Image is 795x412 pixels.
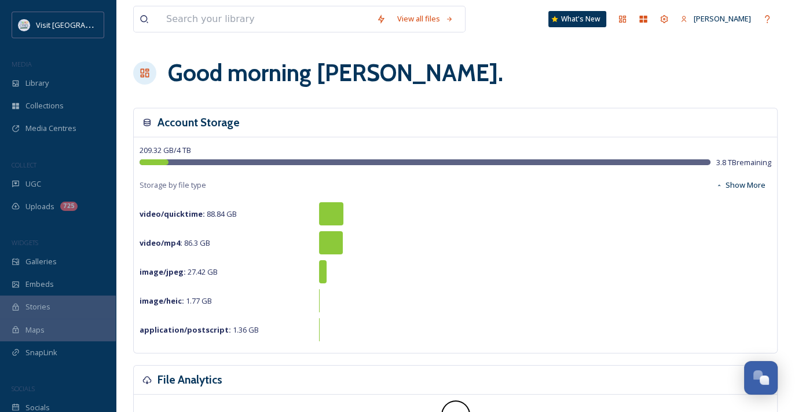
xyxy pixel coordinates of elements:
[140,238,182,248] strong: video/mp4 :
[140,180,206,191] span: Storage by file type
[160,6,371,32] input: Search your library
[25,347,57,358] span: SnapLink
[25,325,45,336] span: Maps
[140,209,237,219] span: 88.84 GB
[25,100,64,111] span: Collections
[157,371,222,388] h3: File Analytics
[12,161,36,169] span: COLLECT
[140,325,259,335] span: 1.36 GB
[12,60,32,68] span: MEDIA
[140,325,231,335] strong: application/postscript :
[60,202,78,211] div: 725
[140,238,210,248] span: 86.3 GB
[694,13,751,24] span: [PERSON_NAME]
[168,56,503,90] h1: Good morning [PERSON_NAME] .
[25,279,54,290] span: Embeds
[716,157,771,168] span: 3.8 TB remaining
[25,123,76,134] span: Media Centres
[25,178,41,189] span: UGC
[140,267,186,277] strong: image/jpeg :
[140,145,191,155] span: 209.32 GB / 4 TB
[140,296,184,306] strong: image/heic :
[19,19,30,31] img: QCCVB_VISIT_vert_logo_4c_tagline_122019.svg
[744,361,778,395] button: Open Chat
[675,8,757,30] a: [PERSON_NAME]
[25,201,54,212] span: Uploads
[12,384,35,393] span: SOCIALS
[140,267,218,277] span: 27.42 GB
[12,238,38,247] span: WIDGETS
[391,8,459,30] a: View all files
[25,301,50,312] span: Stories
[140,209,205,219] strong: video/quicktime :
[36,19,126,30] span: Visit [GEOGRAPHIC_DATA]
[548,11,606,27] a: What's New
[25,256,57,267] span: Galleries
[710,174,771,196] button: Show More
[25,78,49,89] span: Library
[157,114,240,131] h3: Account Storage
[140,296,212,306] span: 1.77 GB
